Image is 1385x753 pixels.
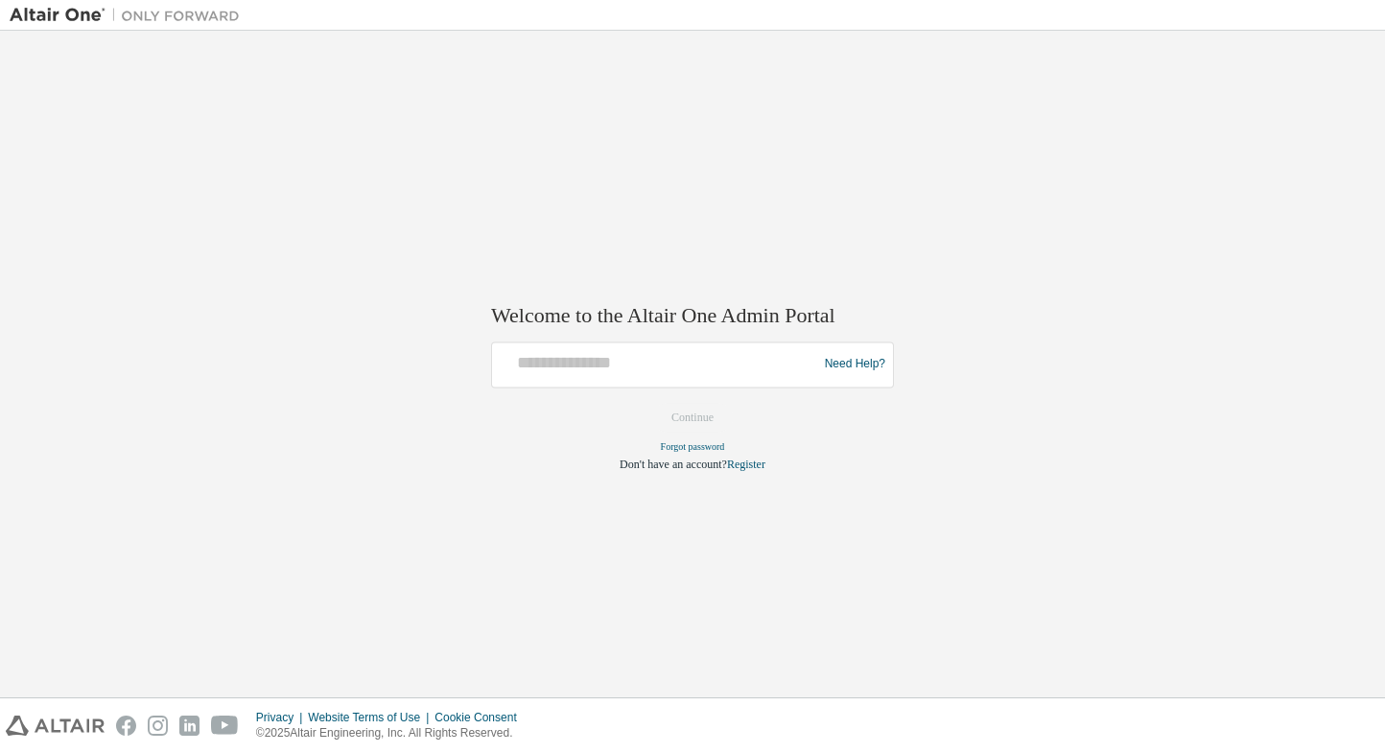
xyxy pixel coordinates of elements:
a: Forgot password [661,441,725,452]
span: Don't have an account? [620,458,727,471]
div: Cookie Consent [434,710,528,725]
img: altair_logo.svg [6,716,105,736]
a: Register [727,458,765,471]
h2: Welcome to the Altair One Admin Portal [491,303,894,330]
div: Website Terms of Use [308,710,434,725]
div: Privacy [256,710,308,725]
p: © 2025 Altair Engineering, Inc. All Rights Reserved. [256,725,528,741]
img: youtube.svg [211,716,239,736]
img: Altair One [10,6,249,25]
a: Need Help? [825,365,885,365]
img: instagram.svg [148,716,168,736]
img: linkedin.svg [179,716,200,736]
img: facebook.svg [116,716,136,736]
